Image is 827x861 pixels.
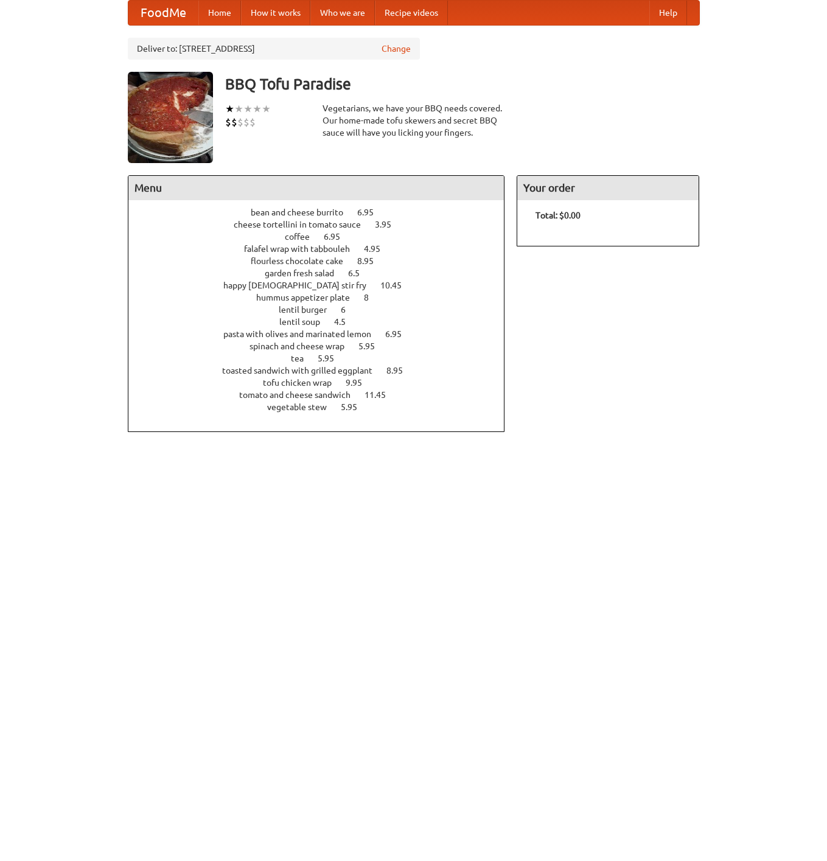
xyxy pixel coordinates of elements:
[239,390,408,400] a: tomato and cheese sandwich 11.45
[291,354,316,363] span: tea
[279,305,368,315] a: lentil burger 6
[249,116,256,129] li: $
[323,102,505,139] div: Vegetarians, we have your BBQ needs covered. Our home-made tofu skewers and secret BBQ sauce will...
[223,281,424,290] a: happy [DEMOGRAPHIC_DATA] stir fry 10.45
[324,232,352,242] span: 6.95
[649,1,687,25] a: Help
[265,268,346,278] span: garden fresh salad
[536,211,581,220] b: Total: $0.00
[128,1,198,25] a: FoodMe
[386,366,415,375] span: 8.95
[223,329,424,339] a: pasta with olives and marinated lemon 6.95
[263,378,344,388] span: tofu chicken wrap
[375,220,403,229] span: 3.95
[251,256,355,266] span: flourless chocolate cake
[256,293,362,302] span: hummus appetizer plate
[198,1,241,25] a: Home
[291,354,357,363] a: tea 5.95
[318,354,346,363] span: 5.95
[263,378,385,388] a: tofu chicken wrap 9.95
[225,116,231,129] li: $
[237,116,243,129] li: $
[346,378,374,388] span: 9.95
[380,281,414,290] span: 10.45
[385,329,414,339] span: 6.95
[251,207,396,217] a: bean and cheese burrito 6.95
[357,256,386,266] span: 8.95
[364,244,393,254] span: 4.95
[128,38,420,60] div: Deliver to: [STREET_ADDRESS]
[222,366,425,375] a: toasted sandwich with grilled eggplant 8.95
[262,102,271,116] li: ★
[251,256,396,266] a: flourless chocolate cake 8.95
[279,317,332,327] span: lentil soup
[267,402,339,412] span: vegetable stew
[358,341,387,351] span: 5.95
[234,220,373,229] span: cheese tortellini in tomato sauce
[231,116,237,129] li: $
[128,72,213,163] img: angular.jpg
[279,305,339,315] span: lentil burger
[285,232,363,242] a: coffee 6.95
[253,102,262,116] li: ★
[234,220,414,229] a: cheese tortellini in tomato sauce 3.95
[341,305,358,315] span: 6
[243,116,249,129] li: $
[348,268,372,278] span: 6.5
[285,232,322,242] span: coffee
[382,43,411,55] a: Change
[223,281,379,290] span: happy [DEMOGRAPHIC_DATA] stir fry
[249,341,397,351] a: spinach and cheese wrap 5.95
[310,1,375,25] a: Who we are
[364,293,381,302] span: 8
[357,207,386,217] span: 6.95
[267,402,380,412] a: vegetable stew 5.95
[241,1,310,25] a: How it works
[256,293,391,302] a: hummus appetizer plate 8
[517,176,699,200] h4: Your order
[341,402,369,412] span: 5.95
[279,317,368,327] a: lentil soup 4.5
[239,390,363,400] span: tomato and cheese sandwich
[243,102,253,116] li: ★
[365,390,398,400] span: 11.45
[375,1,448,25] a: Recipe videos
[128,176,504,200] h4: Menu
[251,207,355,217] span: bean and cheese burrito
[225,72,700,96] h3: BBQ Tofu Paradise
[244,244,403,254] a: falafel wrap with tabbouleh 4.95
[225,102,234,116] li: ★
[249,341,357,351] span: spinach and cheese wrap
[223,329,383,339] span: pasta with olives and marinated lemon
[234,102,243,116] li: ★
[222,366,385,375] span: toasted sandwich with grilled eggplant
[265,268,382,278] a: garden fresh salad 6.5
[244,244,362,254] span: falafel wrap with tabbouleh
[334,317,358,327] span: 4.5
